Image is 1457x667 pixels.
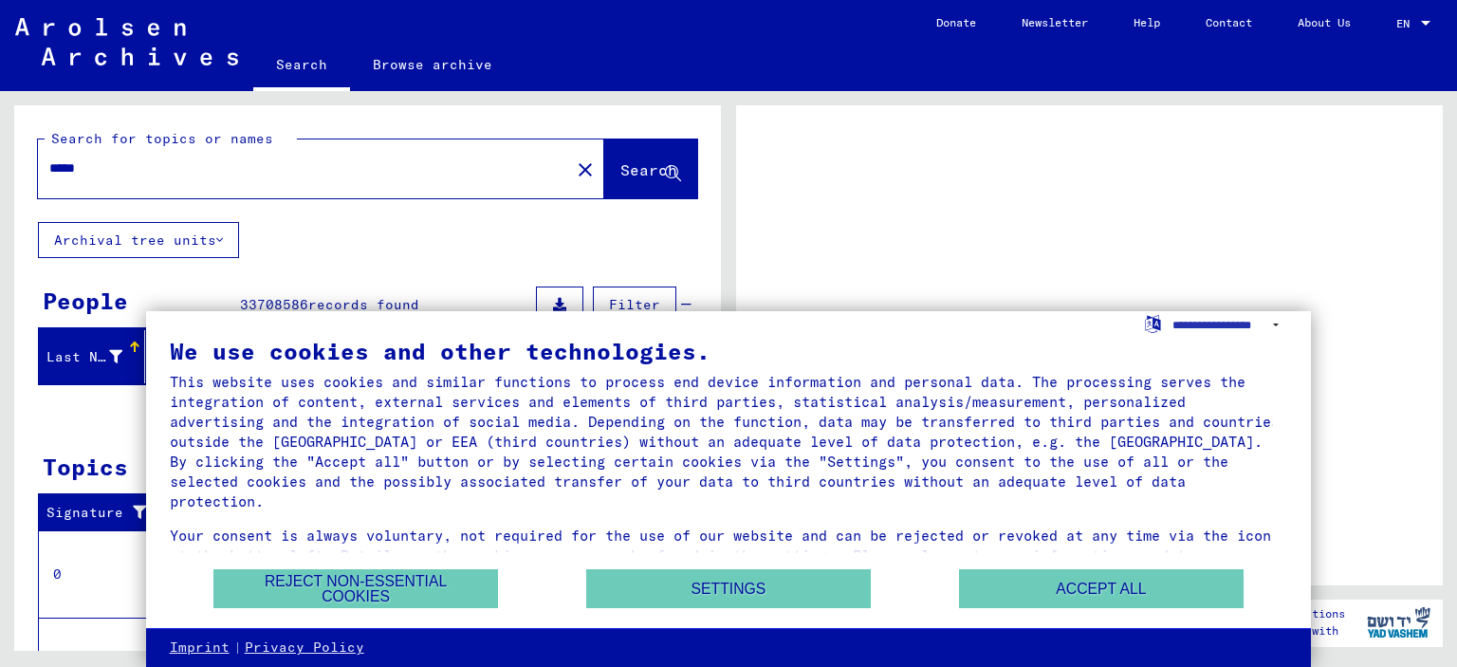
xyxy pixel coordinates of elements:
[609,296,660,313] span: Filter
[170,340,1288,362] div: We use cookies and other technologies.
[170,526,1288,585] div: Your consent is always voluntary, not required for the use of our website and can be rejected or ...
[566,150,604,188] button: Clear
[253,42,350,91] a: Search
[593,287,676,323] button: Filter
[39,530,170,618] td: 0
[46,498,174,528] div: Signature
[46,347,122,367] div: Last Name
[240,296,308,313] span: 33708586
[350,42,515,87] a: Browse archive
[308,296,419,313] span: records found
[46,342,146,372] div: Last Name
[170,372,1288,511] div: This website uses cookies and similar functions to process end device information and personal da...
[43,450,128,484] div: Topics
[245,639,364,658] a: Privacy Policy
[46,503,155,523] div: Signature
[1396,17,1417,30] span: EN
[959,569,1244,608] button: Accept all
[15,18,238,65] img: Arolsen_neg.svg
[586,569,871,608] button: Settings
[604,139,697,198] button: Search
[145,330,251,383] mat-header-cell: First Name
[1363,599,1434,646] img: yv_logo.png
[51,130,273,147] mat-label: Search for topics or names
[574,158,597,181] mat-icon: close
[39,330,145,383] mat-header-cell: Last Name
[620,160,677,179] span: Search
[43,284,128,318] div: People
[213,569,498,608] button: Reject non-essential cookies
[170,639,230,658] a: Imprint
[38,222,239,258] button: Archival tree units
